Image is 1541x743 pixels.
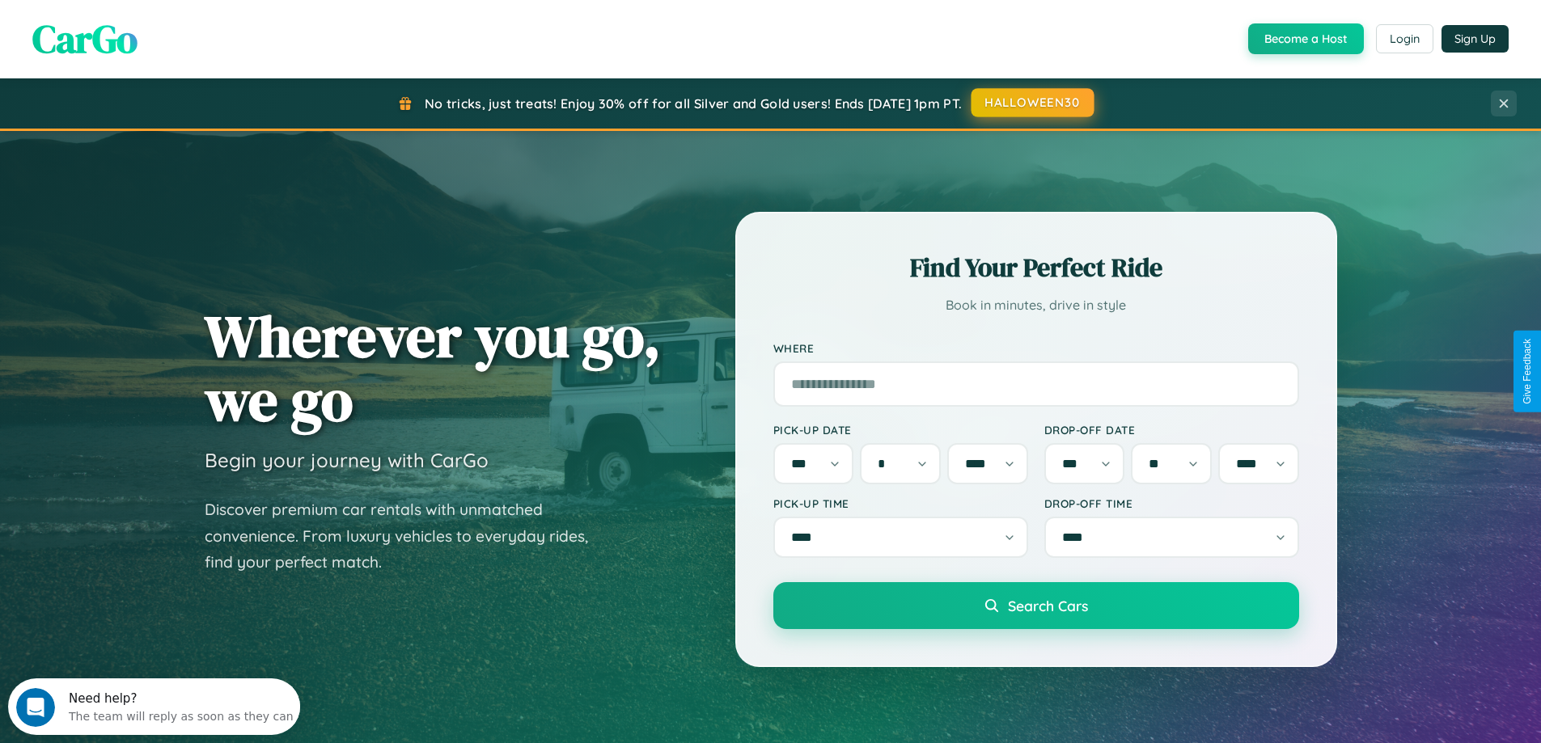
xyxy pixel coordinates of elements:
[773,423,1028,437] label: Pick-up Date
[773,496,1028,510] label: Pick-up Time
[1442,25,1509,53] button: Sign Up
[205,304,661,432] h1: Wherever you go, we go
[61,14,286,27] div: Need help?
[972,88,1094,117] button: HALLOWEEN30
[205,496,609,576] p: Discover premium car rentals with unmatched convenience. From luxury vehicles to everyday rides, ...
[1376,24,1433,53] button: Login
[773,293,1299,317] p: Book in minutes, drive in style
[773,341,1299,355] label: Where
[425,95,962,112] span: No tricks, just treats! Enjoy 30% off for all Silver and Gold users! Ends [DATE] 1pm PT.
[61,27,286,44] div: The team will reply as soon as they can
[1008,597,1088,614] span: Search Cars
[6,6,301,51] div: Open Intercom Messenger
[1248,23,1364,54] button: Become a Host
[205,448,489,472] h3: Begin your journey with CarGo
[773,582,1299,629] button: Search Cars
[8,678,300,735] iframe: Intercom live chat discovery launcher
[1044,423,1299,437] label: Drop-off Date
[1044,496,1299,510] label: Drop-off Time
[16,688,55,727] iframe: Intercom live chat
[773,250,1299,285] h2: Find Your Perfect Ride
[1522,339,1533,404] div: Give Feedback
[32,12,138,65] span: CarGo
